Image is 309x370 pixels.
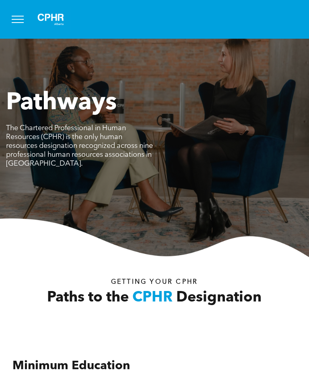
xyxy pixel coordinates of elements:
[111,279,198,285] span: Getting your Cphr
[132,291,173,305] span: CPHR
[31,6,71,32] img: A white background with a few lines on it
[6,125,153,167] span: The Chartered Professional in Human Resources (CPHR) is the only human resources designation reco...
[6,91,117,115] span: Pathways
[176,291,262,305] span: Designation
[7,9,28,30] button: menu
[47,291,129,305] span: Paths to the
